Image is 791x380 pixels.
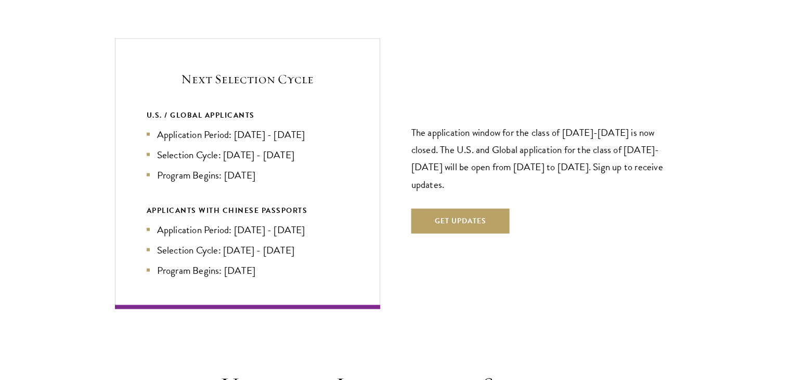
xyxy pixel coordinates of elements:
[147,204,348,217] div: APPLICANTS WITH CHINESE PASSPORTS
[411,124,677,193] p: The application window for the class of [DATE]-[DATE] is now closed. The U.S. and Global applicat...
[147,109,348,122] div: U.S. / GLOBAL APPLICANTS
[147,168,348,183] li: Program Begins: [DATE]
[147,263,348,278] li: Program Begins: [DATE]
[147,127,348,142] li: Application Period: [DATE] - [DATE]
[147,222,348,237] li: Application Period: [DATE] - [DATE]
[147,147,348,162] li: Selection Cycle: [DATE] - [DATE]
[147,243,348,258] li: Selection Cycle: [DATE] - [DATE]
[411,209,510,234] button: Get Updates
[147,70,348,88] h5: Next Selection Cycle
